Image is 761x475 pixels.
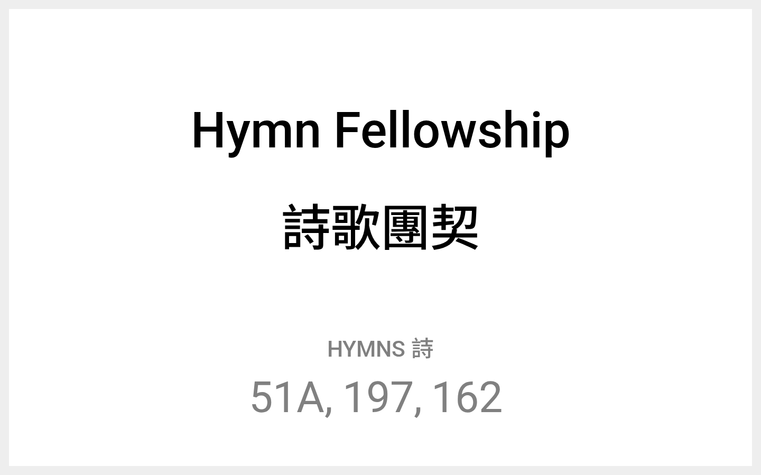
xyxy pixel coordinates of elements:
div: 詩歌團契 [281,188,480,260]
p: Hymns 詩 [327,330,434,363]
li: 197 [342,372,422,423]
li: 51A [249,372,333,423]
div: Hymn Fellowship [191,101,571,160]
li: 162 [431,372,503,423]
